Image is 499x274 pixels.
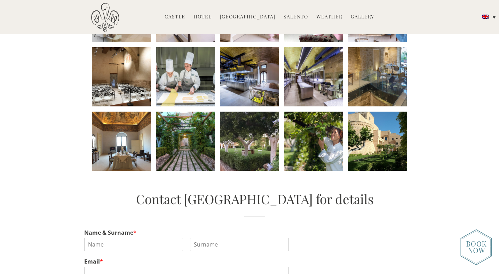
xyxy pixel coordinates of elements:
a: Hotel [193,13,212,21]
a: Gallery [351,13,374,21]
img: Castello di Ugento [91,3,119,32]
label: Name & Surname [84,229,425,236]
a: [GEOGRAPHIC_DATA] [220,13,275,21]
input: Name [84,238,183,251]
a: Castle [165,13,185,21]
img: new-booknow.png [460,229,492,265]
input: Surname [190,238,289,251]
label: Email [84,258,425,265]
img: English [482,15,489,19]
h2: Contact [GEOGRAPHIC_DATA] for details [84,190,425,217]
a: Salento [284,13,308,21]
a: Weather [316,13,342,21]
